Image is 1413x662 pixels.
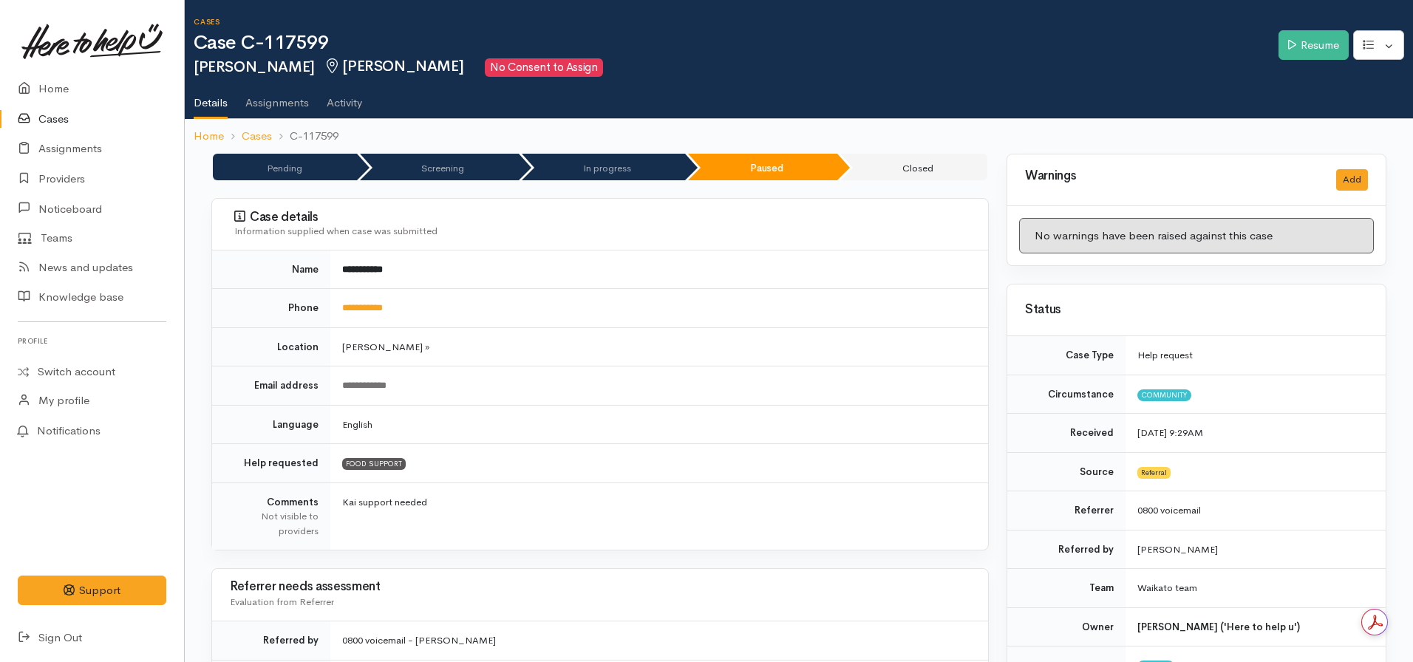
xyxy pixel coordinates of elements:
[1007,336,1126,375] td: Case Type
[18,576,166,606] button: Support
[327,77,362,118] a: Activity
[324,57,463,75] span: [PERSON_NAME]
[212,405,330,444] td: Language
[1137,467,1171,479] span: Referral
[18,331,166,351] h6: Profile
[1007,414,1126,453] td: Received
[212,366,330,406] td: Email address
[242,128,272,145] a: Cases
[360,154,519,180] li: Screening
[212,444,330,483] td: Help requested
[1137,581,1197,594] span: Waikato team
[1007,452,1126,491] td: Source
[212,289,330,328] td: Phone
[1019,218,1374,254] div: No warnings have been raised against this case
[212,621,330,661] td: Referred by
[212,250,330,289] td: Name
[213,154,357,180] li: Pending
[230,596,334,608] span: Evaluation from Referrer
[234,224,970,239] div: Information supplied when case was submitted
[194,33,1278,54] h1: Case C-117599
[342,458,406,470] span: FOOD SUPPORT
[688,154,837,180] li: Paused
[194,18,1278,26] h6: Cases
[1007,530,1126,569] td: Referred by
[342,341,429,353] span: [PERSON_NAME] »
[272,128,338,145] li: C-117599
[1278,30,1349,61] a: Resume
[522,154,686,180] li: In progress
[1007,375,1126,414] td: Circumstance
[485,58,603,77] span: No Consent to Assign
[1007,607,1126,646] td: Owner
[1137,426,1203,439] time: [DATE] 9:29AM
[1007,569,1126,608] td: Team
[1126,530,1386,569] td: [PERSON_NAME]
[1126,491,1386,530] td: 0800 voicemail
[840,154,987,180] li: Closed
[194,77,228,120] a: Details
[194,58,1278,77] h2: [PERSON_NAME]
[194,128,224,145] a: Home
[1025,303,1368,317] h3: Status
[230,509,319,538] div: Not visible to providers
[1025,169,1318,183] h3: Warnings
[212,482,330,550] td: Comments
[1137,389,1191,401] span: Community
[234,210,970,225] h3: Case details
[330,405,988,444] td: English
[1336,169,1368,191] button: Add
[330,482,988,550] td: Kai support needed
[212,327,330,366] td: Location
[185,119,1413,154] nav: breadcrumb
[245,77,309,118] a: Assignments
[1137,621,1300,633] b: [PERSON_NAME] ('Here to help u')
[230,580,970,594] h3: Referrer needs assessment
[330,621,988,661] td: 0800 voicemail - [PERSON_NAME]
[1007,491,1126,530] td: Referrer
[1126,336,1386,375] td: Help request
